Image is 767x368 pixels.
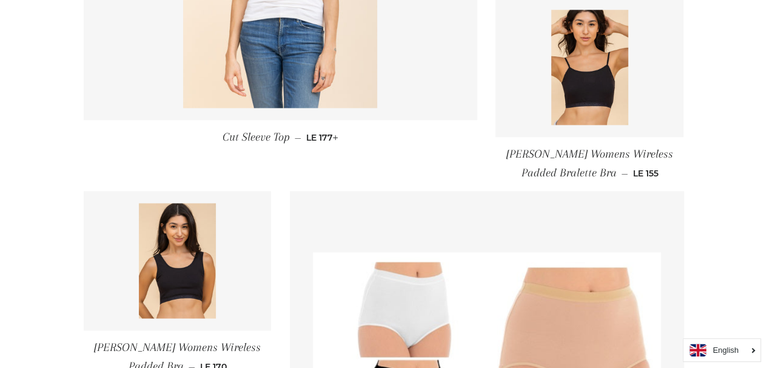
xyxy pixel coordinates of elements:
[306,132,338,143] span: LE 177
[495,137,683,191] a: [PERSON_NAME] Womens Wireless Padded Bralette Bra — LE 155
[223,130,290,144] span: Cut Sleeve Top
[295,132,301,143] span: —
[712,346,739,354] i: English
[689,344,754,356] a: English
[621,168,628,179] span: —
[506,147,673,179] span: [PERSON_NAME] Womens Wireless Padded Bralette Bra
[632,168,658,179] span: LE 155
[84,120,478,155] a: Cut Sleeve Top — LE 177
